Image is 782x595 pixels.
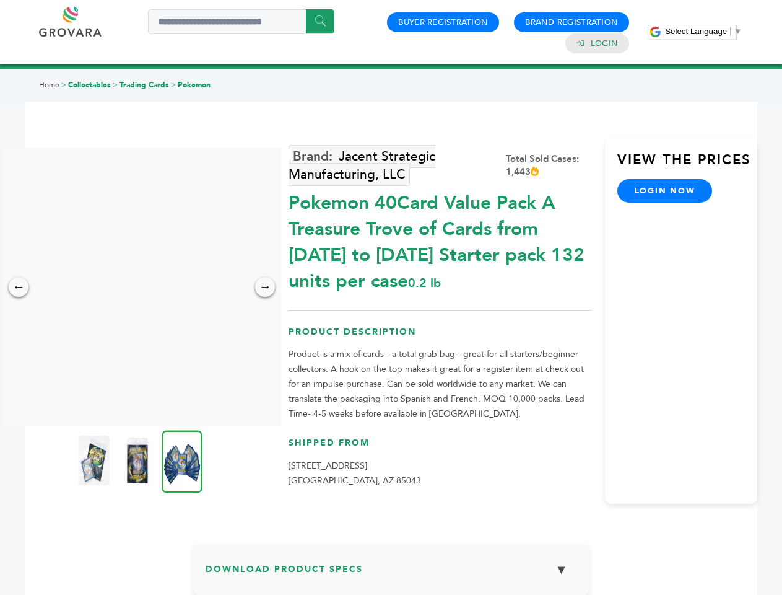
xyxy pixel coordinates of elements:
[255,277,275,297] div: →
[525,17,618,28] a: Brand Registration
[730,27,731,36] span: ​
[119,80,169,90] a: Trading Cards
[206,557,577,593] h3: Download Product Specs
[506,152,593,178] div: Total Sold Cases: 1,443
[289,326,593,348] h3: Product Description
[79,436,110,485] img: Pokemon 40-Card Value Pack – A Treasure Trove of Cards from 1996 to 2024 - Starter pack! 132 unit...
[665,27,742,36] a: Select Language​
[39,80,59,90] a: Home
[734,27,742,36] span: ▼
[289,145,435,186] a: Jacent Strategic Manufacturing, LLC
[9,277,28,297] div: ←
[148,9,334,34] input: Search a product or brand...
[289,184,593,294] div: Pokemon 40Card Value Pack A Treasure Trove of Cards from [DATE] to [DATE] Starter pack 132 units ...
[162,430,202,493] img: Pokemon 40-Card Value Pack – A Treasure Trove of Cards from 1996 to 2024 - Starter pack! 132 unit...
[665,27,727,36] span: Select Language
[617,179,713,203] a: login now
[171,80,176,90] span: >
[408,275,441,291] span: 0.2 lb
[591,38,618,49] a: Login
[289,437,593,459] h3: Shipped From
[398,17,488,28] a: Buyer Registration
[178,80,211,90] a: Pokemon
[289,347,593,421] p: Product is a mix of cards - a total grab bag - great for all starters/beginner collectors. A hook...
[122,436,153,485] img: Pokemon 40-Card Value Pack – A Treasure Trove of Cards from 1996 to 2024 - Starter pack! 132 unit...
[113,80,118,90] span: >
[61,80,66,90] span: >
[68,80,111,90] a: Collectables
[617,151,757,179] h3: View the Prices
[546,557,577,583] button: ▼
[289,459,593,488] p: [STREET_ADDRESS] [GEOGRAPHIC_DATA], AZ 85043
